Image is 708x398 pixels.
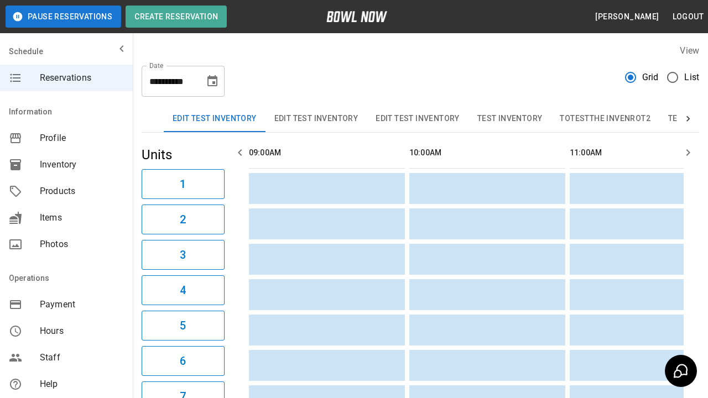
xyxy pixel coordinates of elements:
[142,311,225,341] button: 5
[367,106,468,132] button: Edit Test Inventory
[40,132,124,145] span: Profile
[6,6,121,28] button: Pause Reservations
[40,351,124,364] span: Staff
[142,205,225,234] button: 2
[468,106,551,132] button: Test Inventory
[680,45,699,56] label: View
[40,211,124,224] span: Items
[326,11,387,22] img: logo
[40,185,124,198] span: Products
[142,346,225,376] button: 6
[40,378,124,391] span: Help
[142,146,225,164] h5: Units
[180,175,186,193] h6: 1
[180,211,186,228] h6: 2
[642,71,659,84] span: Grid
[668,7,708,27] button: Logout
[409,137,565,169] th: 10:00AM
[591,7,663,27] button: [PERSON_NAME]
[164,106,265,132] button: Edit Test Inventory
[164,106,677,132] div: inventory tabs
[126,6,227,28] button: Create Reservation
[40,158,124,171] span: Inventory
[142,275,225,305] button: 4
[551,106,659,132] button: TOTESTTHE INVENROT2
[40,238,124,251] span: Photos
[180,317,186,334] h6: 5
[40,298,124,311] span: Payment
[40,71,124,85] span: Reservations
[40,324,124,338] span: Hours
[201,70,223,92] button: Choose date, selected date is Sep 5, 2025
[180,281,186,299] h6: 4
[180,352,186,370] h6: 6
[249,137,405,169] th: 09:00AM
[142,240,225,270] button: 3
[142,169,225,199] button: 1
[684,71,699,84] span: List
[180,246,186,264] h6: 3
[265,106,367,132] button: Edit Test Inventory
